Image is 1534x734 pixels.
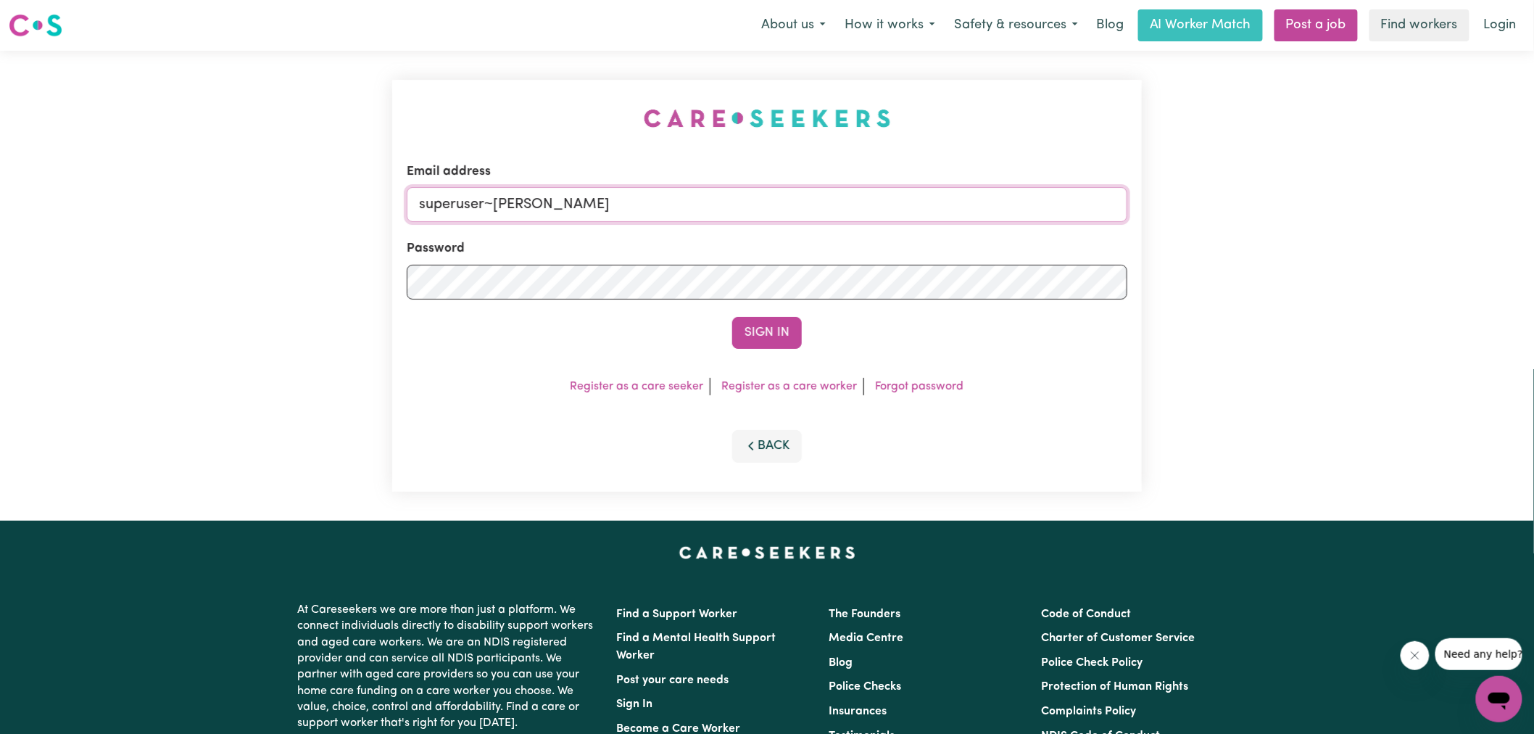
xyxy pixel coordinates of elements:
[829,632,903,644] a: Media Centre
[829,657,853,669] a: Blog
[407,187,1127,222] input: Email address
[407,162,491,181] label: Email address
[1138,9,1263,41] a: AI Worker Match
[752,10,835,41] button: About us
[616,698,652,710] a: Sign In
[407,239,465,258] label: Password
[616,675,729,686] a: Post your care needs
[732,317,802,349] button: Sign In
[571,381,704,392] a: Register as a care seeker
[616,609,737,620] a: Find a Support Worker
[1042,706,1137,717] a: Complaints Policy
[616,632,776,661] a: Find a Mental Health Support Worker
[829,706,887,717] a: Insurances
[1087,9,1132,41] a: Blog
[829,609,900,620] a: The Founders
[1401,641,1430,670] iframe: Close message
[1042,609,1132,620] a: Code of Conduct
[1042,632,1195,644] a: Charter of Customer Service
[9,12,62,38] img: Careseekers logo
[1042,657,1143,669] a: Police Check Policy
[679,547,855,558] a: Careseekers home page
[1042,681,1189,693] a: Protection of Human Rights
[945,10,1087,41] button: Safety & resources
[1369,9,1469,41] a: Find workers
[1476,676,1522,722] iframe: Button to launch messaging window
[829,681,901,693] a: Police Checks
[722,381,858,392] a: Register as a care worker
[1274,9,1358,41] a: Post a job
[1475,9,1525,41] a: Login
[9,10,88,22] span: Need any help?
[9,9,62,42] a: Careseekers logo
[732,430,802,462] button: Back
[835,10,945,41] button: How it works
[876,381,964,392] a: Forgot password
[1435,638,1522,670] iframe: Message from company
